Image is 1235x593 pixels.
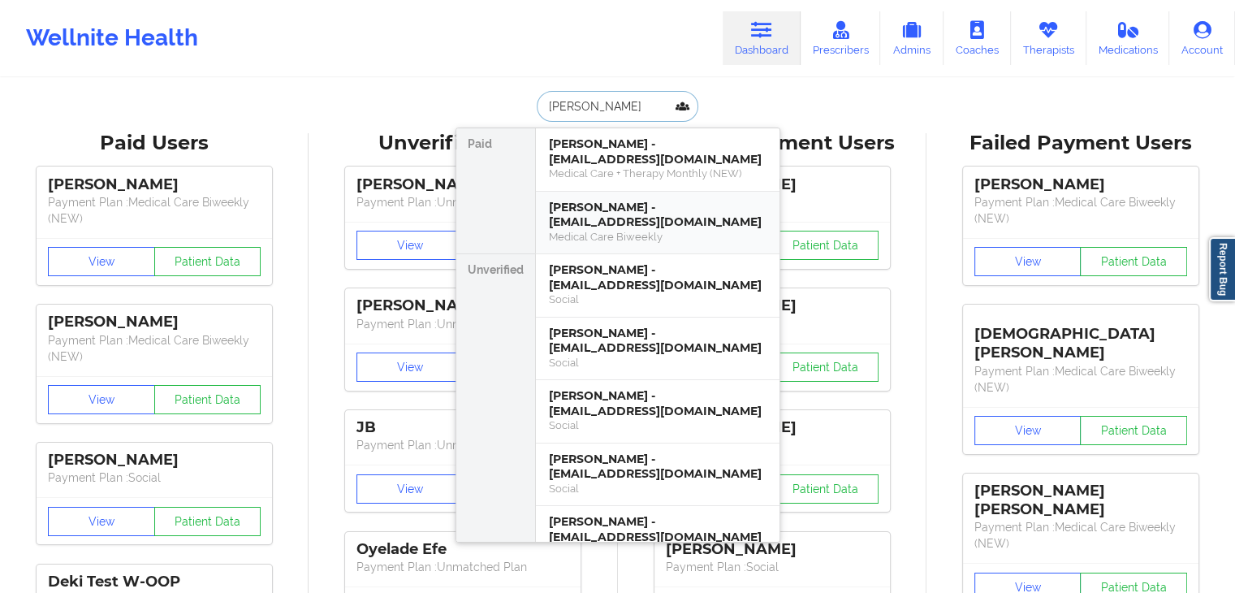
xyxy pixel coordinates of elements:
[48,175,261,194] div: [PERSON_NAME]
[356,474,464,504] button: View
[48,451,261,470] div: [PERSON_NAME]
[154,385,261,414] button: Patient Data
[974,416,1082,445] button: View
[356,353,464,382] button: View
[549,167,766,180] div: Medical Care + Therapy Monthly (NEW)
[549,262,766,292] div: [PERSON_NAME] - [EMAIL_ADDRESS][DOMAIN_NAME]
[801,11,881,65] a: Prescribers
[154,247,261,276] button: Patient Data
[48,194,261,227] p: Payment Plan : Medical Care Biweekly (NEW)
[974,175,1187,194] div: [PERSON_NAME]
[549,482,766,496] div: Social
[549,292,766,306] div: Social
[356,559,569,575] p: Payment Plan : Unmatched Plan
[1080,416,1187,445] button: Patient Data
[938,131,1224,156] div: Failed Payment Users
[356,540,569,559] div: Oyelade Efe
[356,231,464,260] button: View
[974,194,1187,227] p: Payment Plan : Medical Care Biweekly (NEW)
[666,559,879,575] p: Payment Plan : Social
[771,474,879,504] button: Patient Data
[974,519,1187,552] p: Payment Plan : Medical Care Biweekly (NEW)
[549,326,766,356] div: [PERSON_NAME] - [EMAIL_ADDRESS][DOMAIN_NAME]
[356,175,569,194] div: [PERSON_NAME]
[11,131,297,156] div: Paid Users
[723,11,801,65] a: Dashboard
[549,452,766,482] div: [PERSON_NAME] - [EMAIL_ADDRESS][DOMAIN_NAME]
[666,540,879,559] div: [PERSON_NAME]
[456,128,535,254] div: Paid
[974,363,1187,396] p: Payment Plan : Medical Care Biweekly (NEW)
[974,247,1082,276] button: View
[48,385,155,414] button: View
[549,356,766,370] div: Social
[974,313,1187,362] div: [DEMOGRAPHIC_DATA][PERSON_NAME]
[549,388,766,418] div: [PERSON_NAME] - [EMAIL_ADDRESS][DOMAIN_NAME]
[944,11,1011,65] a: Coaches
[771,231,879,260] button: Patient Data
[549,418,766,432] div: Social
[549,514,766,544] div: [PERSON_NAME] - [EMAIL_ADDRESS][DOMAIN_NAME]
[48,247,155,276] button: View
[356,418,569,437] div: JB
[320,131,606,156] div: Unverified Users
[48,470,261,486] p: Payment Plan : Social
[356,437,569,453] p: Payment Plan : Unmatched Plan
[974,482,1187,519] div: [PERSON_NAME] [PERSON_NAME]
[1011,11,1086,65] a: Therapists
[48,573,261,591] div: Deki Test W-OOP
[549,136,766,167] div: [PERSON_NAME] - [EMAIL_ADDRESS][DOMAIN_NAME]
[48,507,155,536] button: View
[154,507,261,536] button: Patient Data
[1169,11,1235,65] a: Account
[771,353,879,382] button: Patient Data
[48,313,261,331] div: [PERSON_NAME]
[880,11,944,65] a: Admins
[356,316,569,332] p: Payment Plan : Unmatched Plan
[1080,247,1187,276] button: Patient Data
[356,296,569,315] div: [PERSON_NAME]
[1209,237,1235,301] a: Report Bug
[356,194,569,210] p: Payment Plan : Unmatched Plan
[48,332,261,365] p: Payment Plan : Medical Care Biweekly (NEW)
[549,230,766,244] div: Medical Care Biweekly
[549,200,766,230] div: [PERSON_NAME] - [EMAIL_ADDRESS][DOMAIN_NAME]
[1086,11,1170,65] a: Medications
